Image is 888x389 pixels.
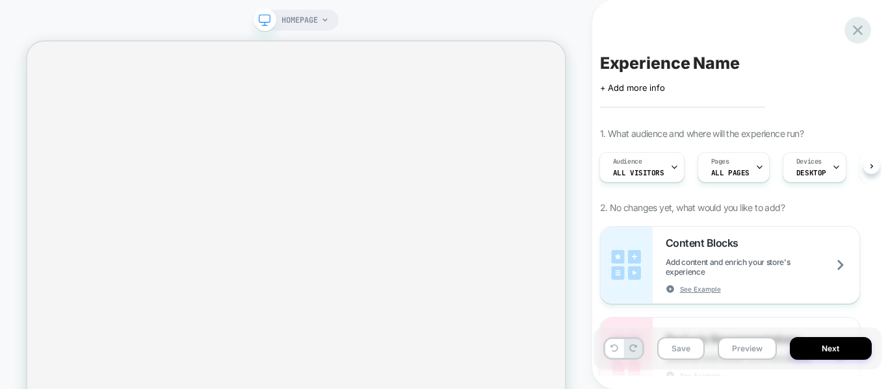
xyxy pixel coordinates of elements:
[600,202,785,213] span: 2. No changes yet, what would you like to add?
[796,168,826,177] span: DESKTOP
[613,157,642,166] span: Audience
[666,257,859,277] span: Add content and enrich your store's experience
[600,128,803,139] span: 1. What audience and where will the experience run?
[657,337,705,360] button: Save
[711,168,750,177] span: ALL PAGES
[718,337,777,360] button: Preview
[613,168,664,177] span: All Visitors
[281,10,318,31] span: HOMEPAGE
[796,157,822,166] span: Devices
[711,157,729,166] span: Pages
[790,337,872,360] button: Next
[666,236,745,249] span: Content Blocks
[600,82,665,93] span: + Add more info
[600,53,740,73] span: Experience Name
[680,284,721,294] span: See Example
